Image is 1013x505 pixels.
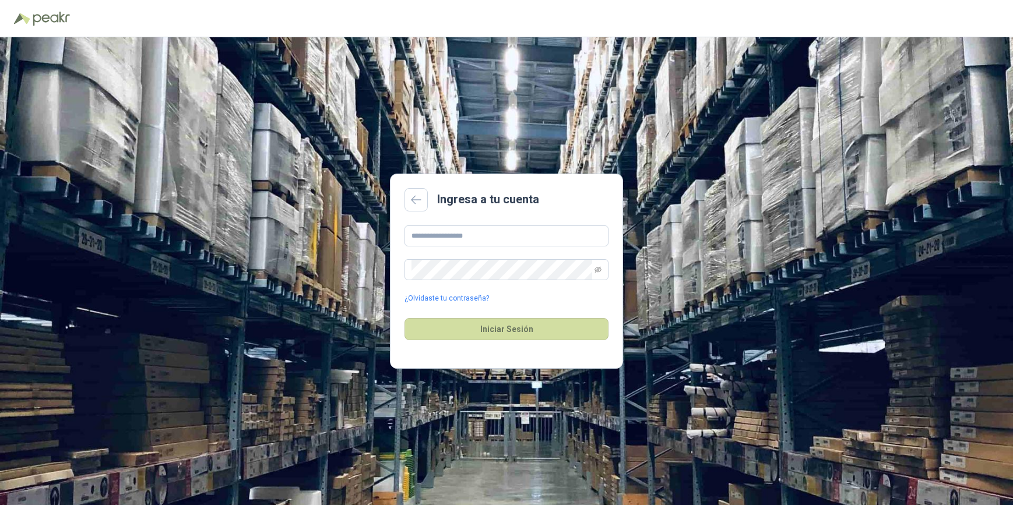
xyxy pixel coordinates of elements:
h2: Ingresa a tu cuenta [437,190,539,209]
button: Iniciar Sesión [405,318,608,340]
span: eye-invisible [595,266,602,273]
img: Logo [14,13,30,24]
img: Peakr [33,12,70,26]
a: ¿Olvidaste tu contraseña? [405,293,489,304]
